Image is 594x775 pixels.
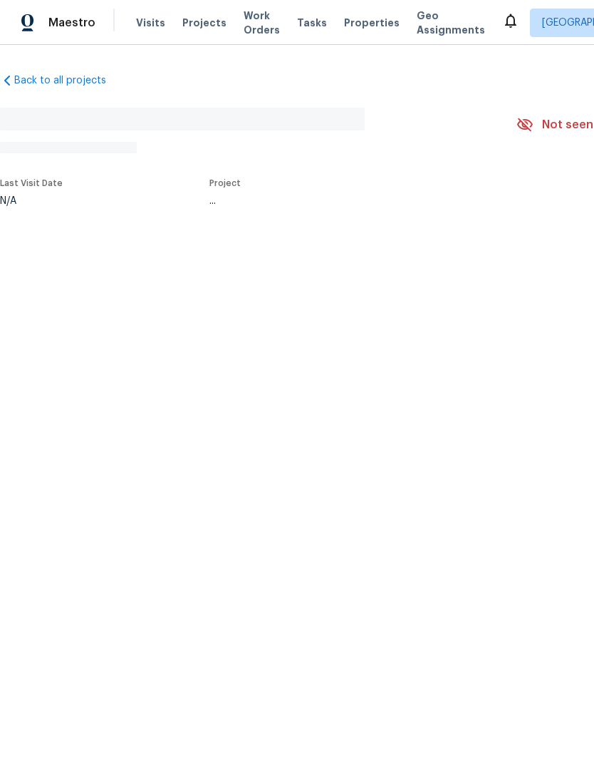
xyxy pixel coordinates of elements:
[417,9,485,37] span: Geo Assignments
[297,18,327,28] span: Tasks
[209,179,241,188] span: Project
[182,16,226,30] span: Projects
[48,16,95,30] span: Maestro
[344,16,400,30] span: Properties
[136,16,165,30] span: Visits
[209,196,483,206] div: ...
[244,9,280,37] span: Work Orders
